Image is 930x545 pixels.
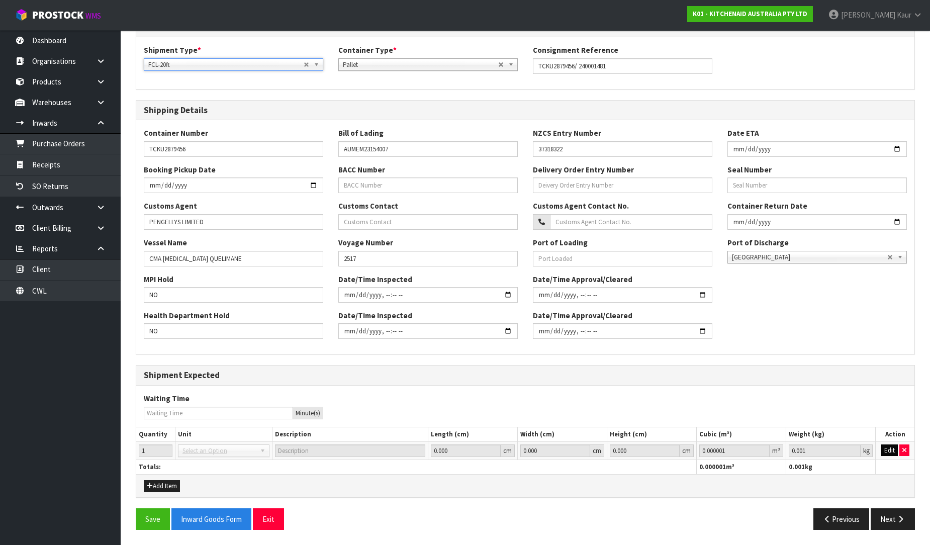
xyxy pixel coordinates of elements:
button: Next [871,508,915,530]
label: Container Type [338,45,397,55]
label: NZCS Entry Number [533,128,601,138]
small: WMS [85,11,101,21]
input: Cont. Bookin Date [144,177,323,193]
button: Inward Goods Form [171,508,251,530]
input: Customs Contact [338,214,518,230]
span: Select an Option [182,445,256,457]
th: Width (cm) [518,427,607,442]
span: Pallet [343,59,498,71]
input: Customs Agent Contact No. [550,214,712,230]
label: Consignment Reference [533,45,618,55]
span: [GEOGRAPHIC_DATA] [732,251,887,263]
input: Deivery Order Entry Number [533,177,712,193]
div: Minute(s) [293,407,323,419]
input: BACC Number [338,177,518,193]
label: Waiting Time [144,393,190,404]
label: Customs Agent Contact No. [533,201,629,211]
label: Vessel Name [144,237,187,248]
button: Exit [253,508,284,530]
label: Date/Time Inspected [338,310,412,321]
label: Port of Loading [533,237,588,248]
label: Date/Time Approval/Cleared [533,274,632,285]
label: Delivery Order Entry Number [533,164,634,175]
div: m³ [770,444,783,457]
span: [PERSON_NAME] [841,10,895,20]
input: Cubic [699,444,770,457]
input: Bill of Lading [338,141,518,157]
input: Waiting Time [144,407,293,419]
input: Date/Time Inspected [338,323,518,339]
button: Edit [881,444,898,457]
th: kg [786,460,876,474]
th: Quantity [136,427,175,442]
div: cm [501,444,515,457]
label: Bill of Lading [338,128,384,138]
input: Port Loaded [533,251,712,266]
input: Date/Time Inspected [338,287,518,303]
th: Height (cm) [607,427,697,442]
input: Height [610,444,680,457]
span: 0.001 [789,463,805,471]
img: cube-alt.png [15,9,28,21]
input: Description [275,444,425,457]
h3: Shipping Details [144,106,907,115]
label: Date/Time Approval/Cleared [533,310,632,321]
label: Voyage Number [338,237,393,248]
button: Previous [813,508,870,530]
label: Shipment Type [144,45,201,55]
input: Date/Time Inspected [533,323,712,339]
input: Weight [789,444,861,457]
th: Weight (kg) [786,427,876,442]
input: Quantity [139,444,172,457]
input: Health Department Hold [144,323,323,339]
th: m³ [697,460,786,474]
label: Health Department Hold [144,310,230,321]
th: Description [272,427,428,442]
th: Totals: [136,460,697,474]
a: K01 - KITCHENAID AUSTRALIA PTY LTD [687,6,813,22]
span: Shipping Details [136,10,915,537]
label: Container Return Date [727,201,807,211]
label: MPI Hold [144,274,173,285]
th: Length (cm) [428,427,517,442]
button: Add Item [144,480,180,492]
input: Length [431,444,501,457]
span: FCL-20ft [148,59,304,71]
label: Container Number [144,128,208,138]
input: Width [520,444,590,457]
label: Seal Number [727,164,772,175]
label: Port of Discharge [727,237,789,248]
label: Customs Agent [144,201,197,211]
input: Consignment Reference [533,58,712,74]
div: kg [861,444,873,457]
h3: Shipment Expected [144,371,907,380]
input: Container Number [144,141,323,157]
input: Voyage Number [338,251,518,266]
input: Customs Agent [144,214,323,230]
th: Action [876,427,914,442]
input: Date/Time Inspected [533,287,712,303]
label: Booking Pickup Date [144,164,216,175]
input: MPI Hold [144,287,323,303]
span: Kaur [897,10,911,20]
input: Vessel Name [144,251,323,266]
input: Seal Number [727,177,907,193]
label: Date ETA [727,128,759,138]
label: Customs Contact [338,201,398,211]
span: ProStock [32,9,83,22]
h3: General Information [144,23,907,32]
input: Entry Number [533,141,712,157]
input: Container Return Date [727,214,907,230]
span: 0.000001 [699,463,726,471]
div: cm [680,444,694,457]
th: Unit [175,427,272,442]
strong: K01 - KITCHENAID AUSTRALIA PTY LTD [693,10,807,18]
label: Date/Time Inspected [338,274,412,285]
div: cm [590,444,604,457]
th: Cubic (m³) [697,427,786,442]
label: BACC Number [338,164,385,175]
button: Save [136,508,170,530]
